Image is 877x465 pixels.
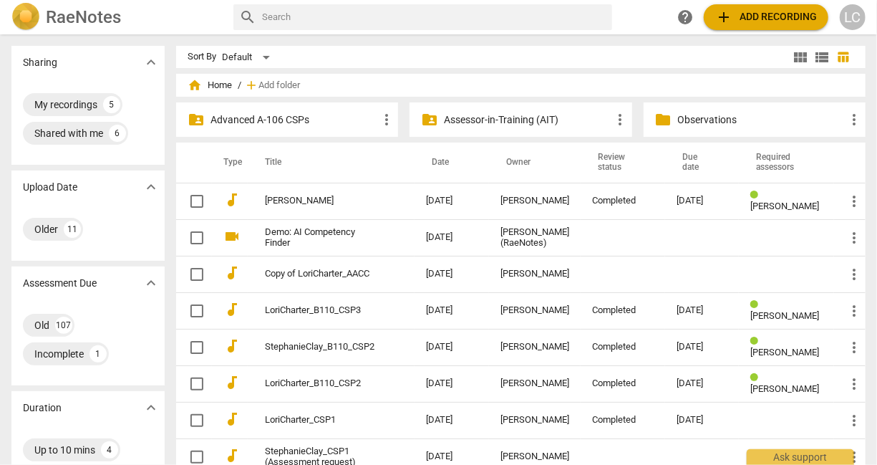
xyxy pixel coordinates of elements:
[833,47,854,68] button: Table view
[500,342,569,353] div: [PERSON_NAME]
[845,111,863,128] span: more_vert
[415,143,489,183] th: Date
[739,143,834,183] th: Required assessors
[68,19,94,31] span: xTiles
[109,125,126,142] div: 6
[415,256,489,292] td: [DATE]
[592,415,654,426] div: Completed
[704,4,828,30] button: Upload
[265,227,374,249] a: Demo: AI Competency Finder
[42,137,261,160] button: Clip a block
[500,227,569,249] div: [PERSON_NAME] (RaeNotes)
[845,339,863,356] span: more_vert
[23,180,77,195] p: Upload Date
[750,299,764,310] span: Review status: completed
[592,342,654,353] div: Completed
[715,9,817,26] span: Add recording
[188,111,205,128] span: folder_shared
[489,143,581,183] th: Owner
[223,228,241,245] span: videocam
[101,441,118,459] div: 4
[64,221,81,238] div: 11
[223,447,241,464] span: audiotrack
[845,266,863,283] span: more_vert
[34,126,103,140] div: Shared with me
[11,3,222,32] a: LogoRaeNotes
[790,47,811,68] button: Tile view
[581,143,665,183] th: Review status
[223,337,241,355] span: audiotrack
[747,449,854,465] div: Ask support
[140,272,162,294] button: Show more
[188,78,232,92] span: Home
[592,196,654,206] div: Completed
[23,55,57,70] p: Sharing
[142,399,160,416] span: expand_more
[188,78,202,92] span: home
[677,9,694,26] span: help
[265,269,374,279] a: Copy of LoriCharter_AACC
[59,390,107,408] span: Inbox Panel
[750,336,764,347] span: Review status: completed
[415,402,489,438] td: [DATE]
[750,310,819,321] span: [PERSON_NAME]
[672,4,698,30] a: Help
[415,329,489,365] td: [DATE]
[378,111,395,128] span: more_vert
[142,178,160,196] span: expand_more
[34,97,97,112] div: My recordings
[500,415,569,426] div: [PERSON_NAME]
[140,176,162,198] button: Show more
[212,143,248,183] th: Type
[140,397,162,418] button: Show more
[188,52,216,62] div: Sort By
[792,49,809,66] span: view_module
[65,120,191,131] span: Clip a selection (Select text first)
[415,292,489,329] td: [DATE]
[258,80,300,91] span: Add folder
[265,305,374,316] a: LoriCharter_B110_CSP3
[678,112,845,128] p: Observations
[592,378,654,389] div: Completed
[222,46,275,69] div: Default
[415,365,489,402] td: [DATE]
[500,196,569,206] div: [PERSON_NAME]
[248,143,415,183] th: Title
[500,451,569,462] div: [PERSON_NAME]
[845,193,863,210] span: more_vert
[813,49,830,66] span: view_list
[223,264,241,282] span: audiotrack
[46,7,121,27] h2: RaeNotes
[415,219,489,256] td: [DATE]
[677,378,727,389] div: [DATE]
[612,111,629,128] span: more_vert
[11,3,40,32] img: Logo
[811,47,833,68] button: List view
[223,374,241,391] span: audiotrack
[173,179,251,196] span: Clear all and close
[89,345,107,363] div: 1
[265,378,374,389] a: LoriCharter_B110_CSP2
[23,276,97,291] p: Assessment Due
[42,114,261,137] button: Clip a selection (Select text first)
[34,347,84,361] div: Incomplete
[244,78,258,92] span: add
[34,318,49,332] div: Old
[444,112,611,128] p: Assessor-in-Training (AIT)
[265,415,374,426] a: LoriCharter_CSP1
[55,317,72,334] div: 107
[65,97,130,108] span: Clip a bookmark
[500,269,569,279] div: [PERSON_NAME]
[223,301,241,318] span: audiotrack
[750,347,819,358] span: [PERSON_NAME]
[677,342,727,353] div: [DATE]
[840,4,866,30] button: LC
[34,222,58,236] div: Older
[750,373,764,383] span: Review status: completed
[715,9,732,26] span: add
[837,50,851,64] span: table_chart
[239,9,256,26] span: search
[37,62,267,91] input: Untitled
[23,401,62,416] p: Duration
